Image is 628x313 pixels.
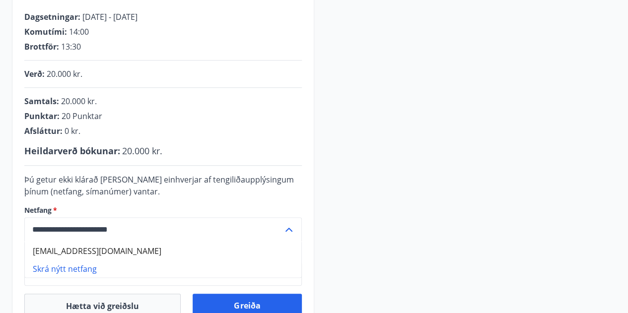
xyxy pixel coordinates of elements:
[24,96,59,107] span: Samtals :
[24,26,67,37] span: Komutími :
[69,26,89,37] span: 14:00
[62,111,102,122] span: 20 Punktar
[24,111,60,122] span: Punktar :
[24,125,63,136] span: Afsláttur :
[25,242,301,259] li: [EMAIL_ADDRESS][DOMAIN_NAME]
[24,11,80,22] span: Dagsetningar :
[24,41,59,52] span: Brottför :
[24,68,45,79] span: Verð :
[25,259,301,277] li: Skrá nýtt netfang
[122,145,162,157] span: 20.000 kr.
[24,145,120,157] span: Heildarverð bókunar :
[61,96,97,107] span: 20.000 kr.
[65,125,80,136] span: 0 kr.
[47,68,82,79] span: 20.000 kr.
[82,11,138,22] span: [DATE] - [DATE]
[24,205,302,215] label: Netfang
[61,41,81,52] span: 13:30
[24,174,294,197] span: Þú getur ekki klárað [PERSON_NAME] einhverjar af tengiliðaupplýsingum þínum (netfang, símanúmer) ...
